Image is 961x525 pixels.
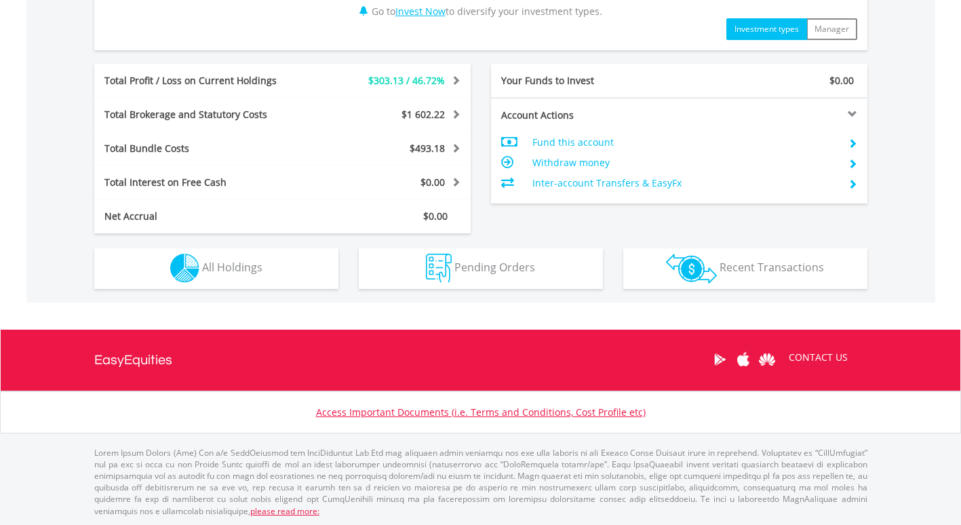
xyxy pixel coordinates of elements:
div: Total Brokerage and Statutory Costs [94,108,314,121]
a: Apple [732,338,756,381]
span: $1 602.22 [401,108,445,121]
span: All Holdings [202,260,262,275]
button: All Holdings [94,248,338,289]
div: Account Actions [491,109,680,122]
a: Invest Now [395,5,446,18]
a: Access Important Documents (i.e. Terms and Conditions, Cost Profile etc) [316,406,646,419]
p: Lorem Ipsum Dolors (Ame) Con a/e SeddOeiusmod tem InciDiduntut Lab Etd mag aliquaen admin veniamq... [94,447,867,517]
button: Investment types [726,18,807,40]
span: $0.00 [829,74,854,87]
div: Net Accrual [94,210,314,223]
div: Total Bundle Costs [94,142,314,155]
button: Manager [806,18,857,40]
div: Total Interest on Free Cash [94,176,314,189]
td: Fund this account [532,132,837,153]
a: Huawei [756,338,779,381]
span: Pending Orders [454,260,535,275]
button: Recent Transactions [623,248,867,289]
a: Google Play [708,338,732,381]
td: Inter-account Transfers & EasyFx [532,173,837,193]
button: Pending Orders [359,248,603,289]
a: EasyEquities [94,330,172,391]
a: please read more: [250,505,319,517]
a: CONTACT US [779,338,857,376]
span: $0.00 [420,176,445,189]
div: Total Profit / Loss on Current Holdings [94,74,314,87]
img: holdings-wht.png [170,254,199,283]
span: Recent Transactions [720,260,824,275]
img: transactions-zar-wht.png [666,254,717,284]
td: Withdraw money [532,153,837,173]
span: $493.18 [410,142,445,155]
div: Your Funds to Invest [491,74,680,87]
img: pending_instructions-wht.png [426,254,452,283]
span: $303.13 / 46.72% [368,74,445,87]
span: $0.00 [423,210,448,222]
